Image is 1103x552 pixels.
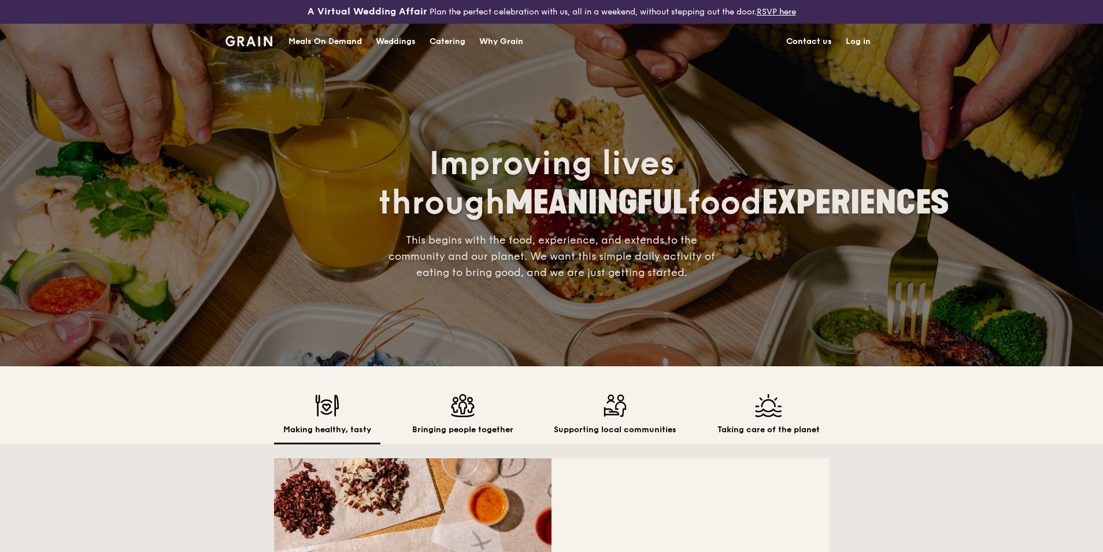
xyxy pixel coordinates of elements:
[378,144,949,223] span: Improving lives through food
[554,394,676,417] img: Supporting local communities
[308,5,427,19] h3: A Virtual Wedding Affair
[757,7,796,17] a: RSVP here
[412,394,513,417] img: Bringing people together
[423,24,472,59] a: Catering
[283,394,371,417] img: Making healthy, tasty
[717,394,820,417] img: Taking care of the planet
[225,36,272,46] img: Grain
[288,24,362,59] div: Meals On Demand
[376,24,416,59] div: Weddings
[283,424,371,436] h2: Making healthy, tasty
[225,23,272,58] a: GrainGrain
[717,424,820,436] h2: Taking care of the planet
[762,183,949,222] span: EXPERIENCES
[430,24,465,59] div: Catering
[412,424,513,436] h2: Bringing people together
[388,234,715,279] span: This begins with the food, experience, and extends to the community and our planet. We want this ...
[554,424,676,436] h2: Supporting local communities
[505,183,687,222] span: MEANINGFUL
[472,24,530,59] a: Why Grain
[219,5,884,19] div: Plan the perfect celebration with us, all in a weekend, without stepping out the door.
[839,24,878,59] a: Log in
[479,24,523,59] div: Why Grain
[369,24,423,59] a: Weddings
[779,24,839,59] a: Contact us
